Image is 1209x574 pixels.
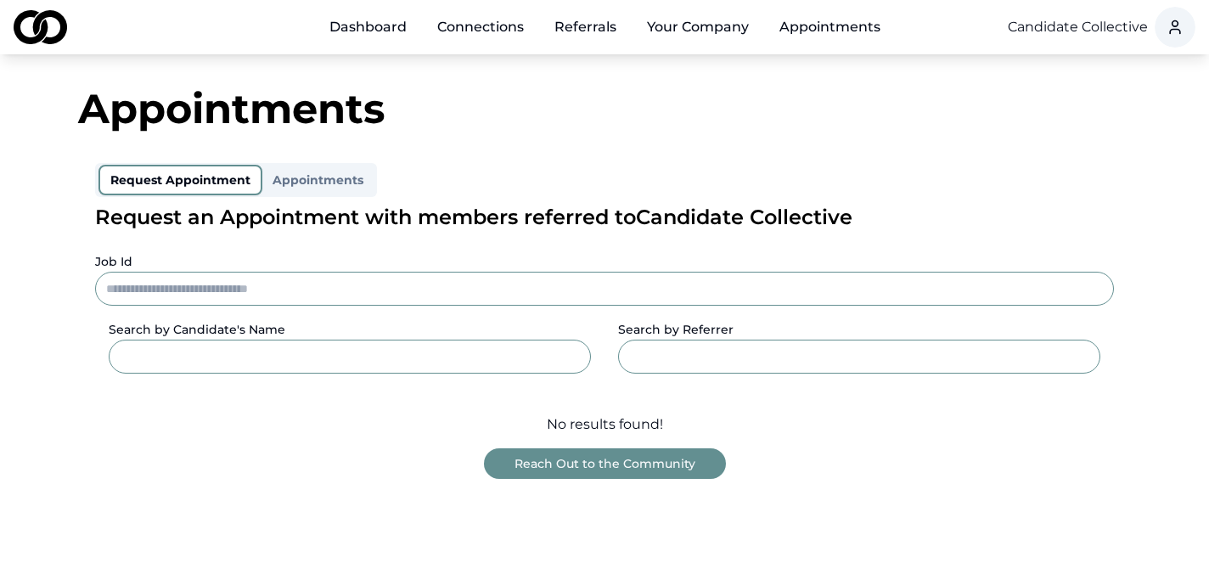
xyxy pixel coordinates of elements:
button: Request Appointment [98,165,262,195]
button: Appointments [262,166,374,194]
a: Referrals [541,10,630,44]
label: Search by Candidate's Name [109,322,285,337]
div: Request an Appointment with members referred to Candidate Collective [95,204,1114,231]
a: Reach Out to the Community [484,455,726,471]
img: logo [14,10,67,44]
div: Appointments [78,88,1131,129]
button: Reach Out to the Community [484,448,726,479]
p: No results found! [547,414,663,435]
button: Candidate Collective [1008,17,1148,37]
button: Your Company [633,10,762,44]
a: Connections [424,10,537,44]
nav: Main [316,10,894,44]
a: Dashboard [316,10,420,44]
label: Search by Referrer [618,322,734,337]
a: Appointments [766,10,894,44]
label: Job Id [95,254,132,269]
